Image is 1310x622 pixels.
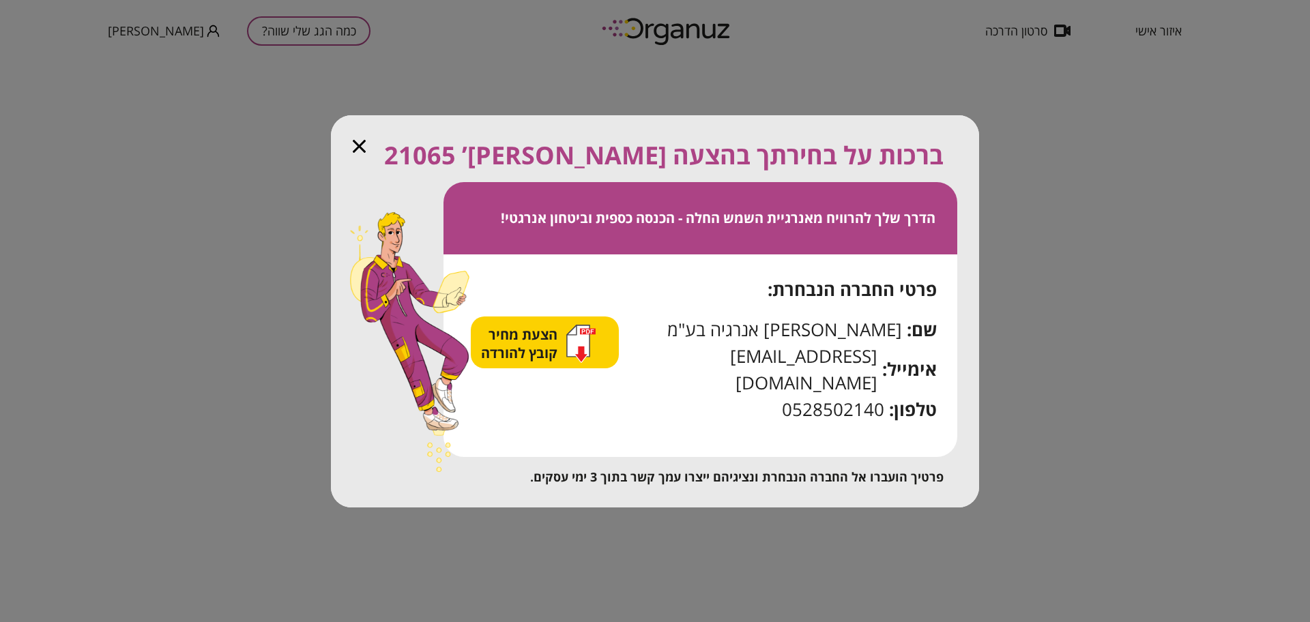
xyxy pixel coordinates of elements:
[481,325,561,362] span: הצעת מחיר קובץ להורדה
[530,469,944,485] span: פרטיך הועברו אל החברה הנבחרת ונציגיהם ייצרו עמך קשר בתוך 3 ימי עסקים.
[481,325,596,363] button: הצעת מחיר קובץ להורדה
[667,316,902,343] span: [PERSON_NAME] אנרגיה בע"מ
[782,396,884,423] span: 0528502140
[619,343,877,396] span: [EMAIL_ADDRESS][DOMAIN_NAME]
[501,209,935,227] span: הדרך שלך להרוויח מאנרגיית השמש החלה - הכנסה כספית וביטחון אנרגטי!
[882,356,937,383] span: אימייל:
[471,276,937,303] div: פרטי החברה הנבחרת:
[907,316,937,343] span: שם:
[889,396,937,423] span: טלפון:
[384,137,944,174] span: ברכות על בחירתך בהצעה [PERSON_NAME]’ 21065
